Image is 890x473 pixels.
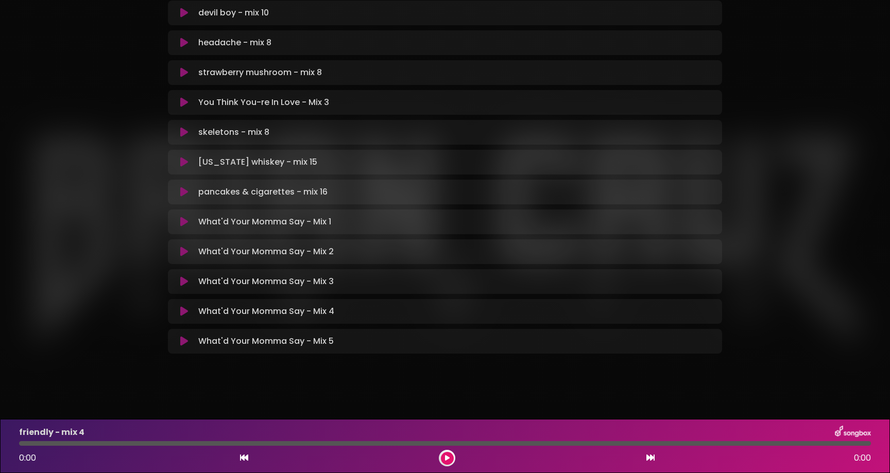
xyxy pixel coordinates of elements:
p: [US_STATE] whiskey - mix 15 [198,156,317,168]
p: You Think You-re In Love - Mix 3 [198,96,329,109]
p: What'd Your Momma Say - Mix 2 [198,246,334,258]
p: skeletons - mix 8 [198,126,269,138]
p: pancakes & cigarettes - mix 16 [198,186,328,198]
p: strawberry mushroom - mix 8 [198,66,322,79]
p: headache - mix 8 [198,37,271,49]
p: What'd Your Momma Say - Mix 1 [198,216,331,228]
p: What'd Your Momma Say - Mix 4 [198,305,334,318]
p: devil boy - mix 10 [198,7,269,19]
p: What'd Your Momma Say - Mix 5 [198,335,334,347]
p: What'd Your Momma Say - Mix 3 [198,275,334,288]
